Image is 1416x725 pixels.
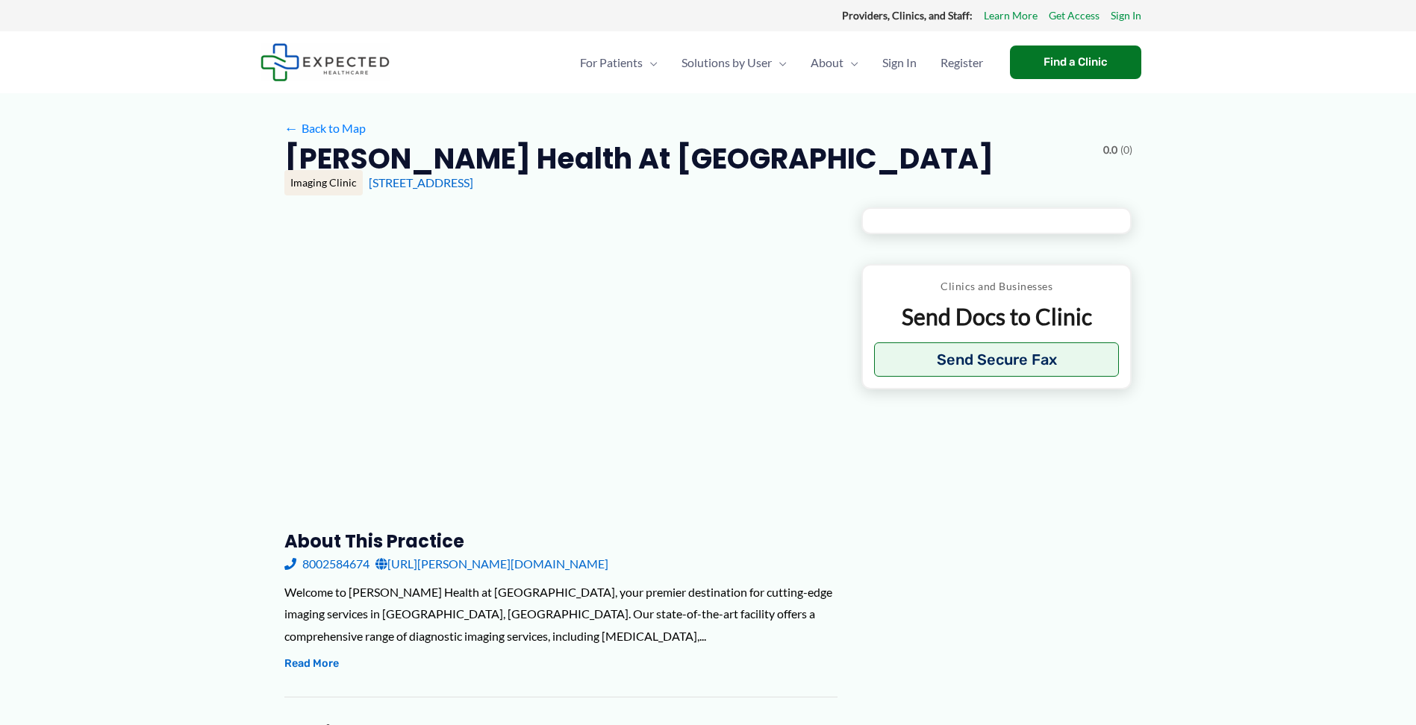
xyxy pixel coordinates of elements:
[284,530,838,553] h3: About this practice
[284,140,994,177] h2: [PERSON_NAME] Health at [GEOGRAPHIC_DATA]
[643,37,658,89] span: Menu Toggle
[261,43,390,81] img: Expected Healthcare Logo - side, dark font, small
[284,581,838,647] div: Welcome to [PERSON_NAME] Health at [GEOGRAPHIC_DATA], your premier destination for cutting-edge i...
[811,37,843,89] span: About
[842,9,973,22] strong: Providers, Clinics, and Staff:
[941,37,983,89] span: Register
[682,37,772,89] span: Solutions by User
[929,37,995,89] a: Register
[284,121,299,135] span: ←
[568,37,670,89] a: For PatientsMenu Toggle
[1120,140,1132,160] span: (0)
[874,342,1120,377] button: Send Secure Fax
[874,277,1120,296] p: Clinics and Businesses
[1010,45,1141,79] a: Find a Clinic
[843,37,858,89] span: Menu Toggle
[284,170,363,195] div: Imaging Clinic
[375,553,608,575] a: [URL][PERSON_NAME][DOMAIN_NAME]
[1111,6,1141,25] a: Sign In
[580,37,643,89] span: For Patients
[772,37,787,89] span: Menu Toggle
[568,37,995,89] nav: Primary Site Navigation
[984,6,1038,25] a: Learn More
[874,302,1120,331] p: Send Docs to Clinic
[284,655,339,673] button: Read More
[1049,6,1100,25] a: Get Access
[284,553,369,575] a: 8002584674
[799,37,870,89] a: AboutMenu Toggle
[882,37,917,89] span: Sign In
[1103,140,1117,160] span: 0.0
[670,37,799,89] a: Solutions by UserMenu Toggle
[369,175,473,189] a: [STREET_ADDRESS]
[870,37,929,89] a: Sign In
[284,117,366,139] a: ←Back to Map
